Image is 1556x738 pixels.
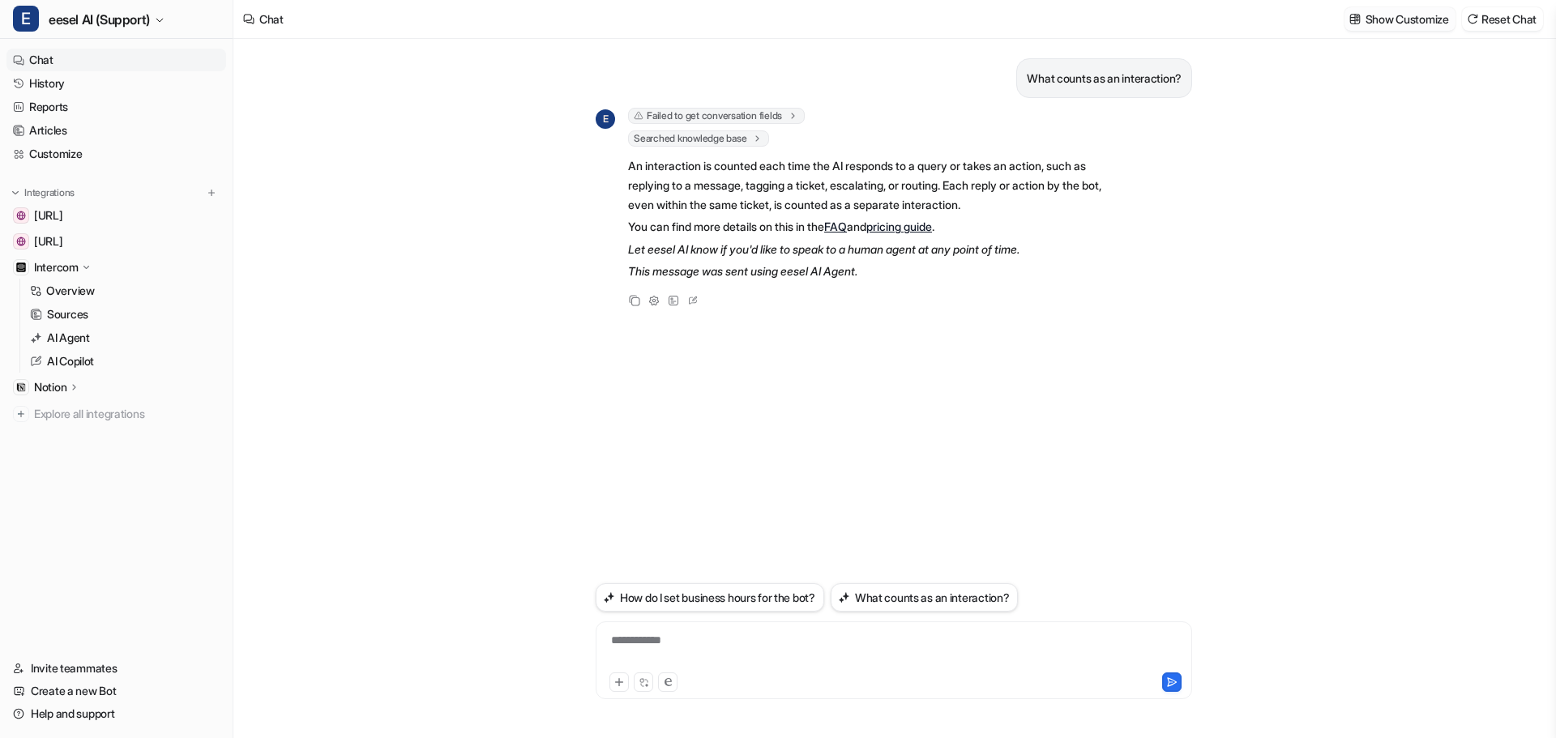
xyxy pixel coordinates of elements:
[1366,11,1449,28] p: Show Customize
[628,217,1102,237] p: You can find more details on this in the and .
[47,306,88,322] p: Sources
[24,303,226,326] a: Sources
[6,72,226,95] a: History
[34,233,63,250] span: [URL]
[10,187,21,198] img: expand menu
[259,11,284,28] div: Chat
[16,262,26,272] img: Intercom
[6,230,226,253] a: www.eesel.ai[URL]
[1027,69,1182,88] p: What counts as an interaction?
[1467,13,1478,25] img: reset
[824,220,847,233] a: FAQ
[6,702,226,725] a: Help and support
[1344,7,1456,31] button: Show Customize
[6,49,226,71] a: Chat
[206,187,217,198] img: menu_add.svg
[6,403,226,425] a: Explore all integrations
[628,130,769,147] span: Searched knowledge base
[596,583,824,612] button: How do I set business hours for the bot?
[6,119,226,142] a: Articles
[6,143,226,165] a: Customize
[34,401,220,427] span: Explore all integrations
[13,6,39,32] span: E
[24,326,226,349] a: AI Agent
[47,353,94,369] p: AI Copilot
[628,108,805,124] span: Failed to get conversation fields
[34,207,63,224] span: [URL]
[47,330,90,346] p: AI Agent
[628,264,857,278] em: This message was sent using eesel AI Agent.
[596,109,615,129] span: E
[24,186,75,199] p: Integrations
[24,279,226,302] a: Overview
[6,680,226,702] a: Create a new Bot
[6,96,226,118] a: Reports
[1349,13,1361,25] img: customize
[13,406,29,422] img: explore all integrations
[49,8,150,31] span: eesel AI (Support)
[628,242,1020,256] em: Let eesel AI know if you'd like to speak to a human agent at any point of time.
[16,382,26,392] img: Notion
[1462,7,1543,31] button: Reset Chat
[46,283,95,299] p: Overview
[628,156,1102,215] p: An interaction is counted each time the AI responds to a query or takes an action, such as replyi...
[6,657,226,680] a: Invite teammates
[34,259,79,275] p: Intercom
[866,220,932,233] a: pricing guide
[24,350,226,373] a: AI Copilot
[34,379,66,395] p: Notion
[6,204,226,227] a: docs.eesel.ai[URL]
[831,583,1019,612] button: What counts as an interaction?
[6,185,79,201] button: Integrations
[16,211,26,220] img: docs.eesel.ai
[16,237,26,246] img: www.eesel.ai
